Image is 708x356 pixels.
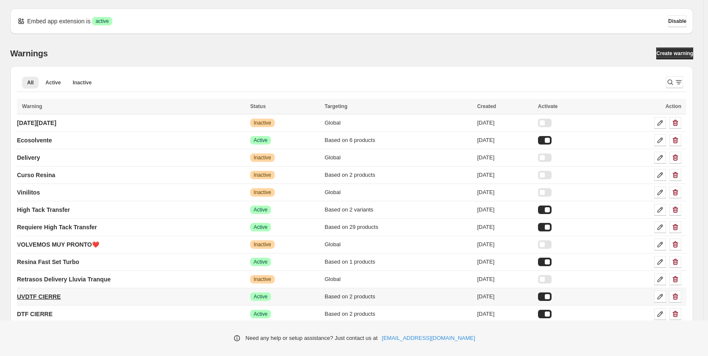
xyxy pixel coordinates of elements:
span: Active [45,79,61,86]
span: Inactive [254,189,271,196]
span: Warning [22,103,42,109]
a: Vinilitos [17,186,40,199]
span: Active [254,259,268,265]
p: Curso Resina [17,171,55,179]
span: Active [254,137,268,144]
div: Based on 2 variants [325,206,472,214]
div: Global [325,240,472,249]
div: [DATE] [477,223,532,231]
a: Resina Fast Set Turbo [17,255,79,269]
div: Based on 2 products [325,171,472,179]
span: Active [254,311,268,317]
p: Retrasos Delivery Lluvia Tranque [17,275,111,284]
span: Inactive [254,172,271,178]
p: UVDTF CIERRE [17,292,61,301]
p: VOLVEMOS MUY PRONTO❤️ [17,240,99,249]
span: Active [254,206,268,213]
div: Global [325,153,472,162]
span: Inactive [72,79,92,86]
a: Delivery [17,151,40,164]
span: Inactive [254,276,271,283]
span: Disable [668,18,686,25]
div: [DATE] [477,240,532,249]
span: Status [250,103,266,109]
div: [DATE] [477,206,532,214]
a: DTF CIERRE [17,307,53,321]
div: [DATE] [477,258,532,266]
span: Targeting [325,103,348,109]
p: DTF CIERRE [17,310,53,318]
div: Global [325,188,472,197]
span: active [95,18,109,25]
div: [DATE] [477,153,532,162]
div: Based on 2 products [325,292,472,301]
p: High Tack Transfer [17,206,70,214]
div: [DATE] [477,171,532,179]
div: Based on 29 products [325,223,472,231]
p: Vinilitos [17,188,40,197]
button: Search and filter results [666,76,683,88]
p: Resina Fast Set Turbo [17,258,79,266]
div: Based on 6 products [325,136,472,145]
span: Activate [538,103,558,109]
div: Global [325,275,472,284]
p: Delivery [17,153,40,162]
p: Requiere High Tack Transfer [17,223,97,231]
div: [DATE] [477,188,532,197]
span: Active [254,224,268,231]
span: Created [477,103,496,109]
a: Create warning [656,47,693,59]
a: Requiere High Tack Transfer [17,220,97,234]
h2: Warnings [10,48,48,58]
a: Retrasos Delivery Lluvia Tranque [17,273,111,286]
div: Global [325,119,472,127]
a: Curso Resina [17,168,55,182]
a: [EMAIL_ADDRESS][DOMAIN_NAME] [382,334,475,342]
button: Disable [668,15,686,27]
a: VOLVEMOS MUY PRONTO❤️ [17,238,99,251]
div: [DATE] [477,119,532,127]
div: Based on 1 products [325,258,472,266]
span: All [27,79,33,86]
a: Ecosolvente [17,133,52,147]
div: [DATE] [477,136,532,145]
span: Create warning [656,50,693,57]
a: High Tack Transfer [17,203,70,217]
div: [DATE] [477,310,532,318]
div: [DATE] [477,275,532,284]
span: Inactive [254,241,271,248]
span: Inactive [254,120,271,126]
span: Active [254,293,268,300]
div: [DATE] [477,292,532,301]
p: Ecosolvente [17,136,52,145]
a: UVDTF CIERRE [17,290,61,303]
span: Inactive [254,154,271,161]
p: Embed app extension is [27,17,90,25]
span: Action [666,103,681,109]
div: Based on 2 products [325,310,472,318]
a: [DATE][DATE] [17,116,56,130]
p: [DATE][DATE] [17,119,56,127]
